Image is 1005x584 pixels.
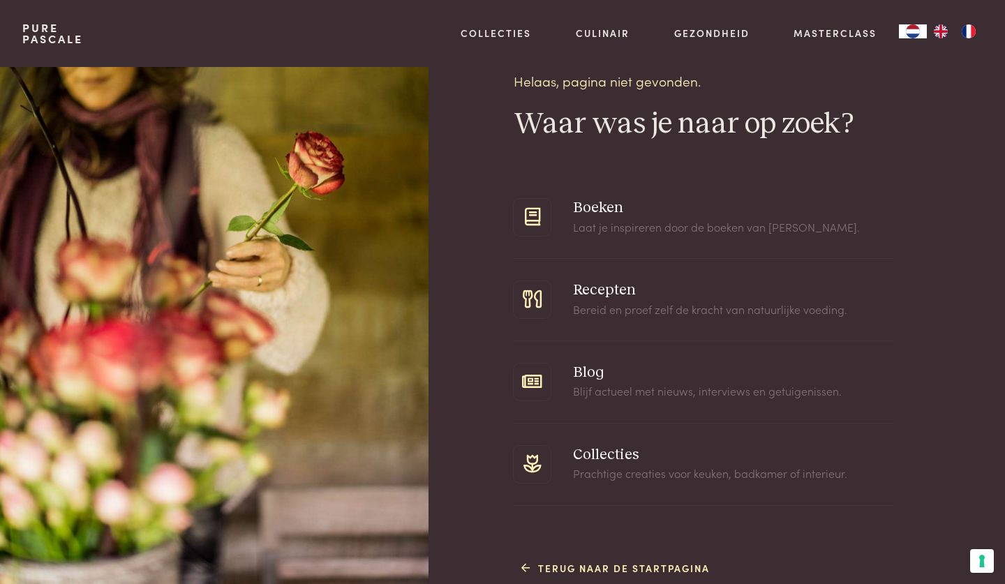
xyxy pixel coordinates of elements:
a: Gezondheid [674,26,750,40]
button: Uw voorkeuren voor toestemming voor trackingtechnologieën [970,549,994,573]
a: Recepten [573,283,636,298]
a: Collecties [461,26,531,40]
a: Culinair [576,26,630,40]
a: FR [955,24,983,38]
ul: Language list [927,24,983,38]
a: Terug naar de startpagina [521,561,710,576]
a: Masterclass [794,26,877,40]
h2: Waar was je naar op zoek? [514,106,893,143]
a: EN [927,24,955,38]
a: Boeken [573,200,623,216]
p: Helaas, pagina niet gevonden. [514,71,701,91]
a: Collecties [573,447,639,463]
a: NL [899,24,927,38]
div: Language [899,24,927,38]
aside: Language selected: Nederlands [899,24,983,38]
a: PurePascale [22,22,83,45]
a: Blog [573,365,604,380]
